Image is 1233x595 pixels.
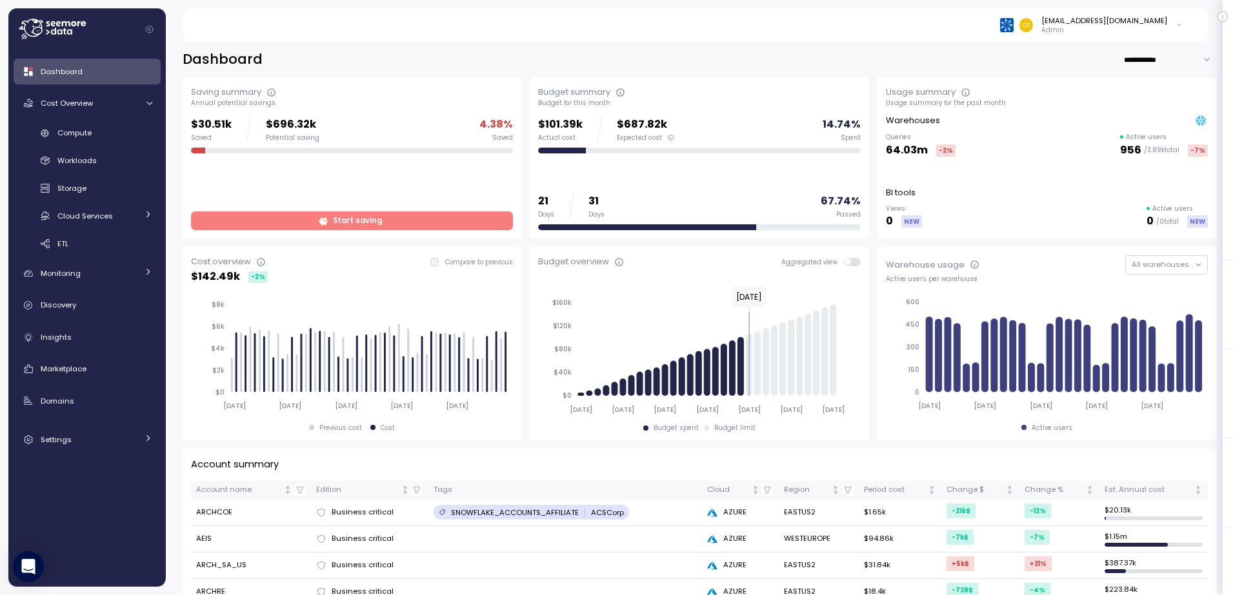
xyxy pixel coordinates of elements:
[886,186,916,199] p: BI tools
[538,133,583,142] div: Actual cost
[907,343,919,351] tspan: 300
[1019,481,1099,500] th: Change %Not sorted
[191,86,261,99] div: Saving summary
[319,424,362,433] div: Previous cost
[780,405,803,414] tspan: [DATE]
[538,116,583,133] p: $101.39k
[57,128,92,138] span: Compute
[1041,15,1167,26] div: [EMAIL_ADDRESS][DOMAIN_NAME]
[1120,142,1141,159] p: 956
[859,500,941,526] td: $1.65k
[191,481,311,500] th: Account nameNot sorted
[141,24,157,34] button: Collapse navigation
[886,204,922,213] p: Views
[538,255,609,268] div: Budget overview
[886,213,893,230] p: 0
[554,368,572,376] tspan: $40k
[14,59,161,84] a: Dashboard
[918,402,941,410] tspan: [DATE]
[191,116,232,133] p: $30.51k
[822,405,845,414] tspan: [DATE]
[14,324,161,350] a: Insights
[445,258,513,267] p: Compare to previous
[751,485,760,494] div: Not sorted
[1125,255,1208,274] button: All warehouses
[191,133,232,142] div: Saved
[492,133,513,142] div: Saved
[14,233,161,254] a: ETL
[333,212,382,229] span: Start saving
[451,507,579,518] p: SNOWFLAKE_ACCOUNTS_AFFILIATE
[886,275,1208,284] div: Active users per warehouse
[1086,402,1108,410] tspan: [DATE]
[778,481,859,500] th: RegionNot sorted
[41,300,76,310] span: Discovery
[183,50,263,69] h2: Dashboard
[864,484,925,496] div: Period cost
[886,142,928,159] p: 64.03m
[563,391,572,400] tspan: $0
[947,530,974,545] div: -7k $
[654,424,699,433] div: Budget spent
[947,484,1003,496] div: Change $
[41,364,86,374] span: Marketplace
[211,344,225,353] tspan: $4k
[936,144,956,157] div: -2 %
[266,133,319,142] div: Potential saving
[1000,18,1014,32] img: 68790ce639d2d68da1992664.PNG
[191,99,513,108] div: Annual potential savings
[886,99,1208,108] div: Usage summary for the past month
[223,402,246,410] tspan: [DATE]
[446,402,469,410] tspan: [DATE]
[707,560,773,571] div: AZURE
[434,484,697,496] div: Tags
[14,90,161,116] a: Cost Overview
[821,193,861,210] p: 67.74 %
[1156,217,1179,226] p: / 0 total
[612,405,634,414] tspan: [DATE]
[14,427,161,453] a: Settings
[738,405,761,414] tspan: [DATE]
[1188,144,1208,157] div: -7 %
[1025,503,1051,518] div: -12 %
[538,99,860,108] div: Budget for this month
[212,322,225,331] tspan: $6k
[570,405,592,414] tspan: [DATE]
[14,293,161,318] a: Discovery
[1141,402,1164,410] tspan: [DATE]
[335,402,357,410] tspan: [DATE]
[332,560,394,571] span: Business critical
[617,116,674,133] p: $687.82k
[391,402,414,410] tspan: [DATE]
[316,484,399,496] div: Edition
[927,485,936,494] div: Not sorted
[13,551,44,582] div: Open Intercom Messenger
[41,268,81,278] span: Monitoring
[591,507,624,518] p: ACSCorp
[1099,526,1208,552] td: $ 1.15m
[901,215,922,228] div: NEW
[41,98,93,108] span: Cost Overview
[1187,215,1208,228] div: NEW
[41,434,72,445] span: Settings
[915,388,919,396] tspan: 0
[1019,18,1033,32] img: 30f31bb3582bac9e5ca6f973bf708204
[784,484,830,496] div: Region
[859,552,941,579] td: $31.84k
[1025,530,1050,545] div: -7 %
[1005,485,1014,494] div: Not sorted
[1152,204,1193,213] p: Active users
[778,552,859,579] td: EASTUS2
[552,298,572,307] tspan: $160k
[941,481,1019,500] th: Change $Not sorted
[216,388,225,396] tspan: $0
[57,239,68,249] span: ETL
[332,507,394,518] span: Business critical
[1025,556,1052,571] div: +21 %
[191,457,279,472] p: Account summary
[886,86,956,99] div: Usage summary
[617,133,662,142] span: Expected cost
[831,485,840,494] div: Not sorted
[191,268,240,286] p: $ 142.49k
[707,533,773,545] div: AZURE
